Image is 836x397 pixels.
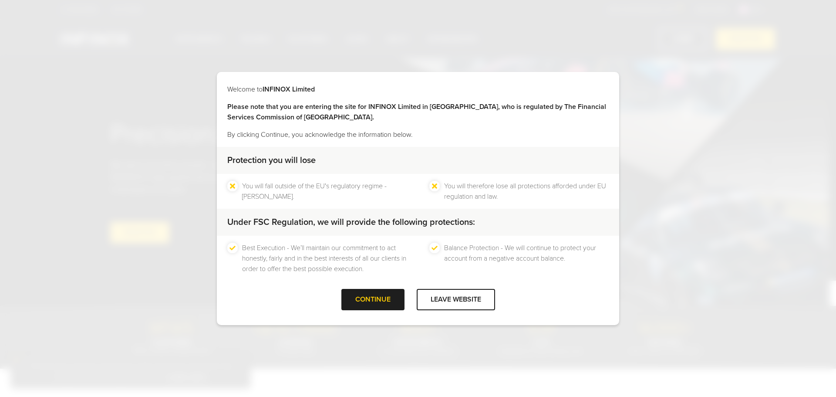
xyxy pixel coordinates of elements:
strong: Please note that you are entering the site for INFINOX Limited in [GEOGRAPHIC_DATA], who is regul... [227,102,606,122]
li: You will fall outside of the EU's regulatory regime - [PERSON_NAME]. [242,181,407,202]
li: Balance Protection - We will continue to protect your account from a negative account balance. [444,243,609,274]
strong: Protection you will lose [227,155,316,166]
strong: INFINOX Limited [263,85,315,94]
div: LEAVE WEBSITE [417,289,495,310]
p: By clicking Continue, you acknowledge the information below. [227,129,609,140]
div: CONTINUE [341,289,405,310]
strong: Under FSC Regulation, we will provide the following protections: [227,217,475,227]
li: You will therefore lose all protections afforded under EU regulation and law. [444,181,609,202]
li: Best Execution - We’ll maintain our commitment to act honestly, fairly and in the best interests ... [242,243,407,274]
p: Welcome to [227,84,609,95]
